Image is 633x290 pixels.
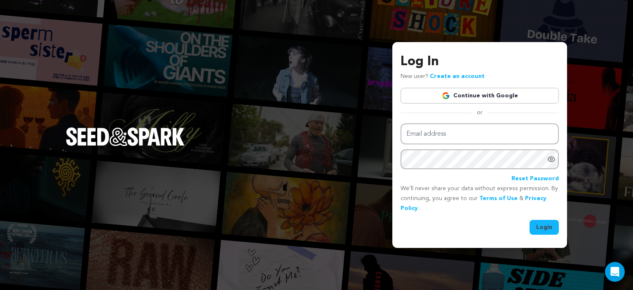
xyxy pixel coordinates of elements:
a: Continue with Google [401,88,559,104]
a: Privacy Policy [401,196,546,211]
div: Open Intercom Messenger [605,262,625,282]
a: Reset Password [511,174,559,184]
p: We’ll never share your data without express permission. By continuing, you agree to our & . [401,184,559,213]
button: Login [530,220,559,235]
img: Google logo [442,92,450,100]
a: Terms of Use [479,196,518,201]
span: or [472,108,488,117]
a: Create an account [430,73,485,79]
input: Email address [401,123,559,144]
img: Seed&Spark Logo [66,127,185,146]
a: Show password as plain text. Warning: this will display your password on the screen. [547,155,556,163]
h3: Log In [401,52,559,72]
p: New user? [401,72,485,82]
a: Seed&Spark Homepage [66,127,185,162]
